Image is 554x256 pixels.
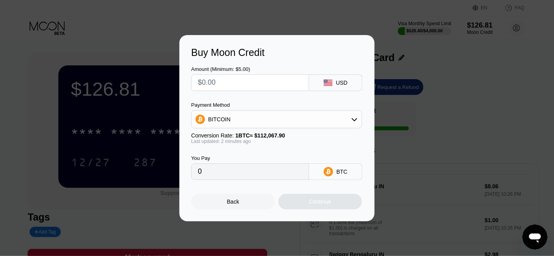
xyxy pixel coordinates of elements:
[191,66,309,72] div: Amount (Minimum: $5.00)
[208,116,231,122] div: BITCOIN
[191,132,362,139] div: Conversion Rate:
[522,224,548,250] iframe: Button to launch messaging window
[191,139,362,144] div: Last updated: 2 minutes ago
[191,155,309,161] div: You Pay
[191,47,363,58] div: Buy Moon Credit
[198,75,302,91] input: $0.00
[191,102,362,108] div: Payment Method
[336,169,347,175] div: BTC
[336,80,348,86] div: USD
[227,198,239,205] div: Back
[192,111,362,127] div: BITCOIN
[191,194,275,210] div: Back
[235,132,285,139] span: 1 BTC ≈ $112,067.90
